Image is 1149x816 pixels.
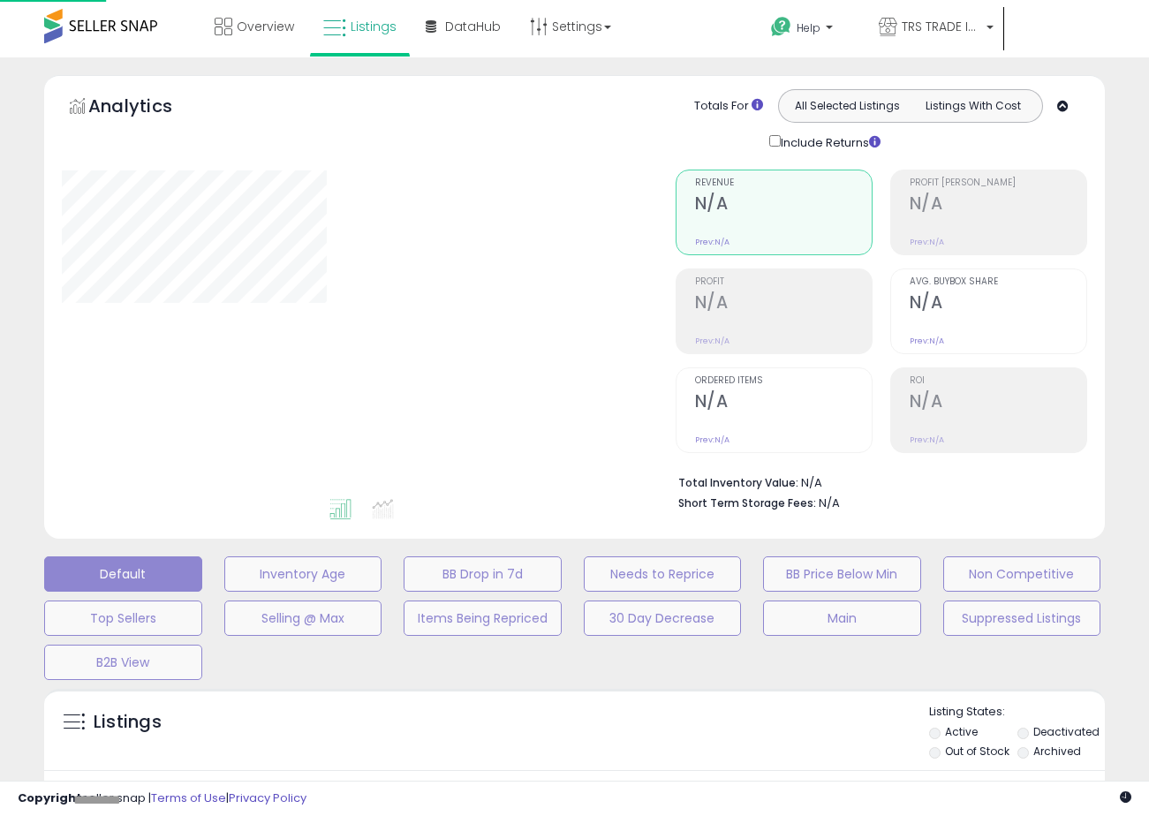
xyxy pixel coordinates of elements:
[678,471,1074,492] li: N/A
[678,475,798,490] b: Total Inventory Value:
[584,601,742,636] button: 30 Day Decrease
[678,495,816,510] b: Short Term Storage Fees:
[695,178,872,188] span: Revenue
[224,601,382,636] button: Selling @ Max
[756,132,902,152] div: Include Returns
[88,94,207,123] h5: Analytics
[695,336,729,346] small: Prev: N/A
[695,237,729,247] small: Prev: N/A
[910,193,1086,217] h2: N/A
[943,556,1101,592] button: Non Competitive
[44,645,202,680] button: B2B View
[44,601,202,636] button: Top Sellers
[584,556,742,592] button: Needs to Reprice
[910,376,1086,386] span: ROI
[404,556,562,592] button: BB Drop in 7d
[910,237,944,247] small: Prev: N/A
[18,790,306,807] div: seller snap | |
[695,391,872,415] h2: N/A
[770,16,792,38] i: Get Help
[910,391,1086,415] h2: N/A
[910,434,944,445] small: Prev: N/A
[797,20,820,35] span: Help
[351,18,397,35] span: Listings
[910,178,1086,188] span: Profit [PERSON_NAME]
[404,601,562,636] button: Items Being Repriced
[695,193,872,217] h2: N/A
[763,556,921,592] button: BB Price Below Min
[943,601,1101,636] button: Suppressed Listings
[902,18,981,35] span: TRS TRADE INC
[910,292,1086,316] h2: N/A
[694,98,763,115] div: Totals For
[910,94,1037,117] button: Listings With Cost
[224,556,382,592] button: Inventory Age
[695,376,872,386] span: Ordered Items
[695,292,872,316] h2: N/A
[237,18,294,35] span: Overview
[695,434,729,445] small: Prev: N/A
[18,790,82,806] strong: Copyright
[910,336,944,346] small: Prev: N/A
[44,556,202,592] button: Default
[763,601,921,636] button: Main
[757,3,863,57] a: Help
[445,18,501,35] span: DataHub
[910,277,1086,287] span: Avg. Buybox Share
[783,94,911,117] button: All Selected Listings
[695,277,872,287] span: Profit
[819,495,840,511] span: N/A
